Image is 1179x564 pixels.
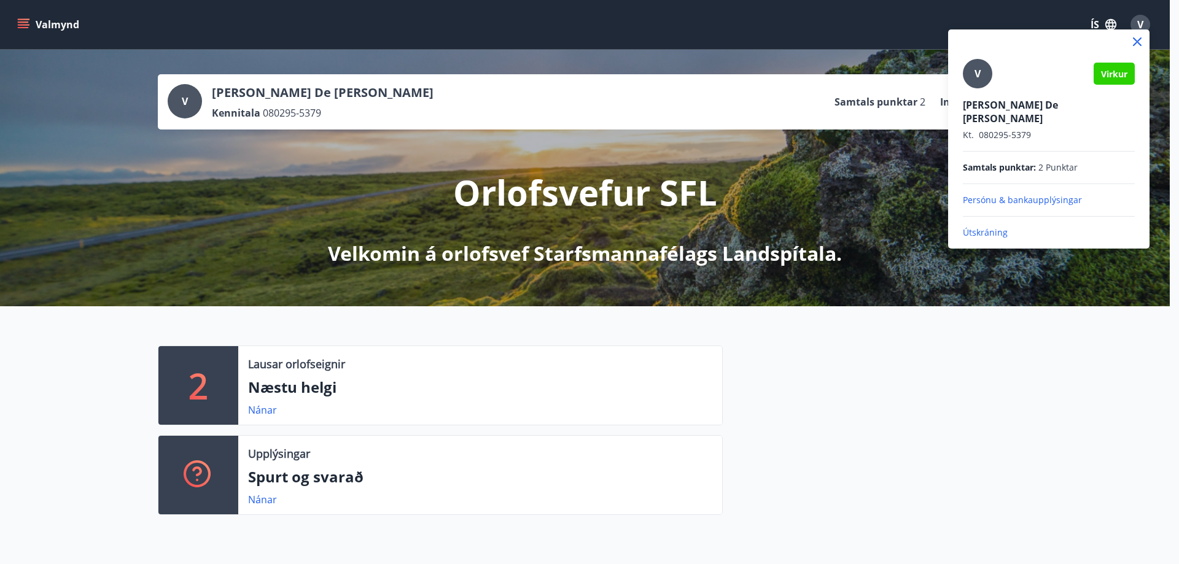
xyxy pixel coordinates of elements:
[963,98,1135,125] p: [PERSON_NAME] De [PERSON_NAME]
[963,129,1135,141] p: 080295-5379
[975,67,981,80] span: V
[1038,161,1078,174] span: 2 Punktar
[963,129,974,141] span: Kt.
[1101,68,1127,80] span: Virkur
[963,194,1135,206] p: Persónu & bankaupplýsingar
[963,161,1036,174] span: Samtals punktar :
[963,226,1135,239] p: Útskráning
